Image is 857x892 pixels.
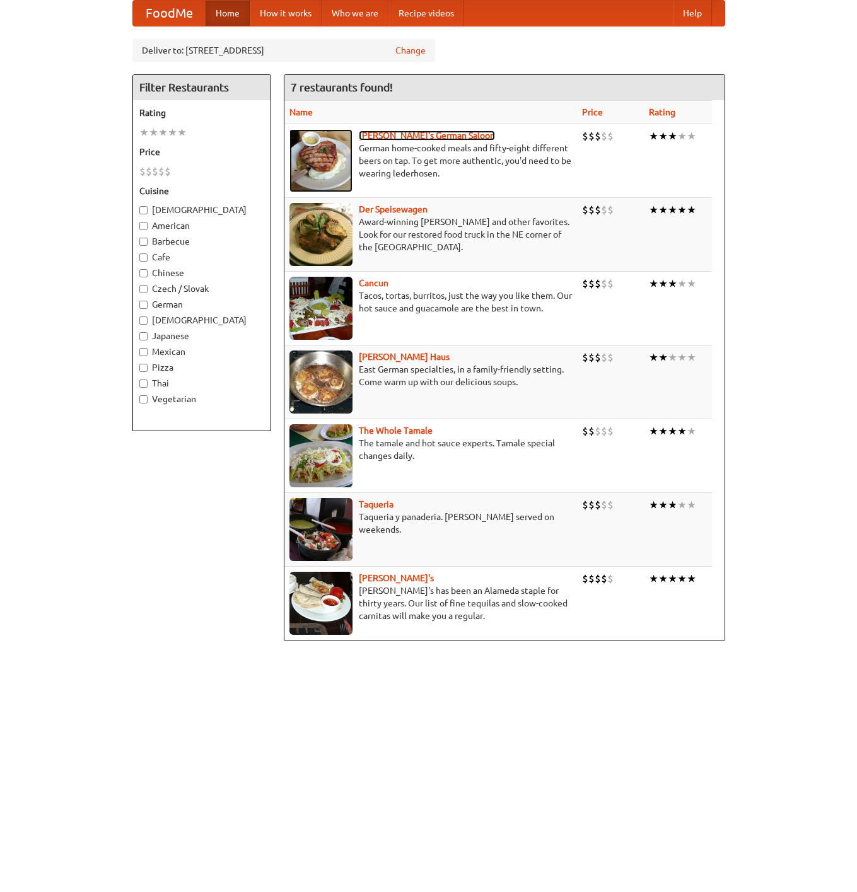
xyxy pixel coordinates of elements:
[139,314,264,327] label: [DEMOGRAPHIC_DATA]
[677,498,687,512] li: ★
[289,142,572,180] p: German home-cooked meals and fifty-eight different beers on tap. To get more authentic, you'd nee...
[582,129,588,143] li: $
[139,298,264,311] label: German
[139,253,148,262] input: Cafe
[359,204,428,214] a: Der Speisewagen
[289,424,353,487] img: wholetamale.jpg
[139,185,264,197] h5: Cuisine
[658,572,668,586] li: ★
[289,129,353,192] img: esthers.jpg
[595,350,601,364] li: $
[658,424,668,438] li: ★
[677,277,687,291] li: ★
[359,352,450,362] b: [PERSON_NAME] Haus
[139,107,264,119] h5: Rating
[649,129,658,143] li: ★
[289,203,353,266] img: speisewagen.jpg
[601,498,607,512] li: $
[668,424,677,438] li: ★
[588,203,595,217] li: $
[289,498,353,561] img: taqueria.jpg
[595,129,601,143] li: $
[588,277,595,291] li: $
[139,206,148,214] input: [DEMOGRAPHIC_DATA]
[250,1,322,26] a: How it works
[649,203,658,217] li: ★
[687,129,696,143] li: ★
[582,498,588,512] li: $
[601,350,607,364] li: $
[139,364,148,372] input: Pizza
[687,424,696,438] li: ★
[359,499,394,509] a: Taqueria
[168,125,177,139] li: ★
[139,235,264,248] label: Barbecue
[149,125,158,139] li: ★
[668,277,677,291] li: ★
[607,277,614,291] li: $
[687,572,696,586] li: ★
[668,129,677,143] li: ★
[139,377,264,390] label: Thai
[139,393,264,405] label: Vegetarian
[359,278,388,288] a: Cancun
[139,379,148,388] input: Thai
[582,572,588,586] li: $
[595,424,601,438] li: $
[146,165,152,178] li: $
[289,350,353,414] img: kohlhaus.jpg
[139,222,148,230] input: American
[687,203,696,217] li: ★
[668,572,677,586] li: ★
[595,572,601,586] li: $
[152,165,158,178] li: $
[139,395,148,403] input: Vegetarian
[289,363,572,388] p: East German specialties, in a family-friendly setting. Come warm up with our delicious soups.
[582,203,588,217] li: $
[601,572,607,586] li: $
[139,125,149,139] li: ★
[601,129,607,143] li: $
[359,426,433,436] b: The Whole Tamale
[206,1,250,26] a: Home
[289,437,572,462] p: The tamale and hot sauce experts. Tamale special changes daily.
[291,81,393,93] ng-pluralize: 7 restaurants found!
[668,498,677,512] li: ★
[601,277,607,291] li: $
[139,269,148,277] input: Chinese
[139,361,264,374] label: Pizza
[649,350,658,364] li: ★
[677,424,687,438] li: ★
[158,165,165,178] li: $
[668,350,677,364] li: ★
[388,1,464,26] a: Recipe videos
[677,203,687,217] li: ★
[395,44,426,57] a: Change
[139,251,264,264] label: Cafe
[139,204,264,216] label: [DEMOGRAPHIC_DATA]
[139,285,148,293] input: Czech / Slovak
[607,129,614,143] li: $
[595,277,601,291] li: $
[588,424,595,438] li: $
[359,573,434,583] a: [PERSON_NAME]'s
[687,350,696,364] li: ★
[588,572,595,586] li: $
[133,75,271,100] h4: Filter Restaurants
[658,498,668,512] li: ★
[649,498,658,512] li: ★
[668,203,677,217] li: ★
[677,572,687,586] li: ★
[677,129,687,143] li: ★
[139,165,146,178] li: $
[582,107,603,117] a: Price
[289,572,353,635] img: pedros.jpg
[658,203,668,217] li: ★
[165,165,171,178] li: $
[139,345,264,358] label: Mexican
[687,277,696,291] li: ★
[322,1,388,26] a: Who we are
[289,216,572,253] p: Award-winning [PERSON_NAME] and other favorites. Look for our restored food truck in the NE corne...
